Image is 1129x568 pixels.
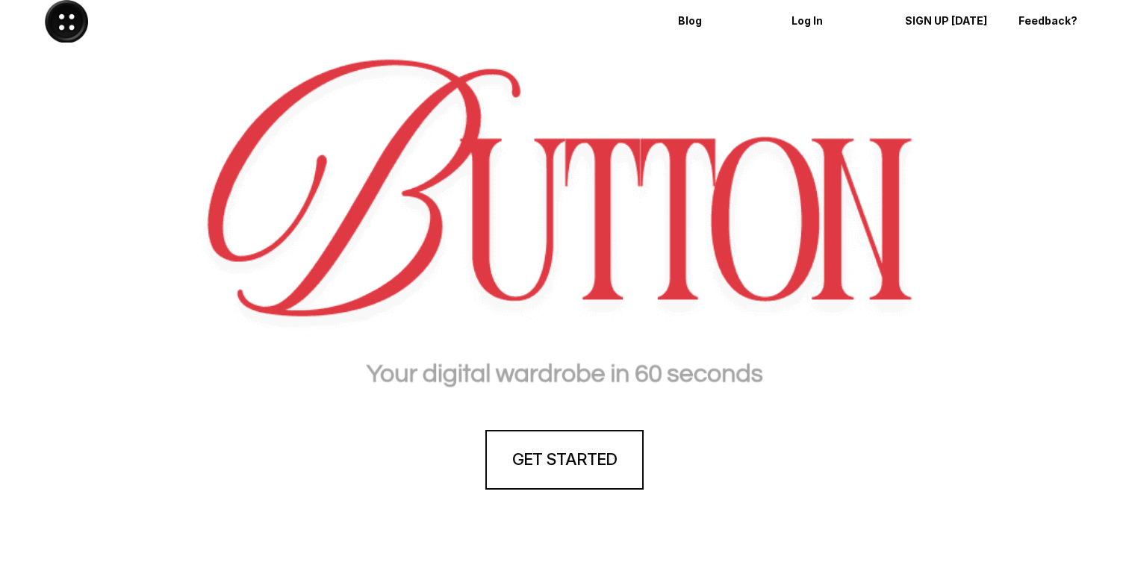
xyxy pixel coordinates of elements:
a: GET STARTED [485,430,644,490]
p: Feedback? [1018,15,1104,28]
strong: Your digital wardrobe in 60 seconds [366,361,762,387]
p: Log In [791,15,877,28]
a: SIGN UP [DATE] [895,2,1001,41]
a: Feedback? [1008,2,1114,41]
p: Blog [678,15,763,28]
h4: GET STARTED [512,448,617,471]
a: Blog [668,2,774,41]
a: Log In [781,2,887,41]
p: SIGN UP [DATE] [905,15,990,28]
